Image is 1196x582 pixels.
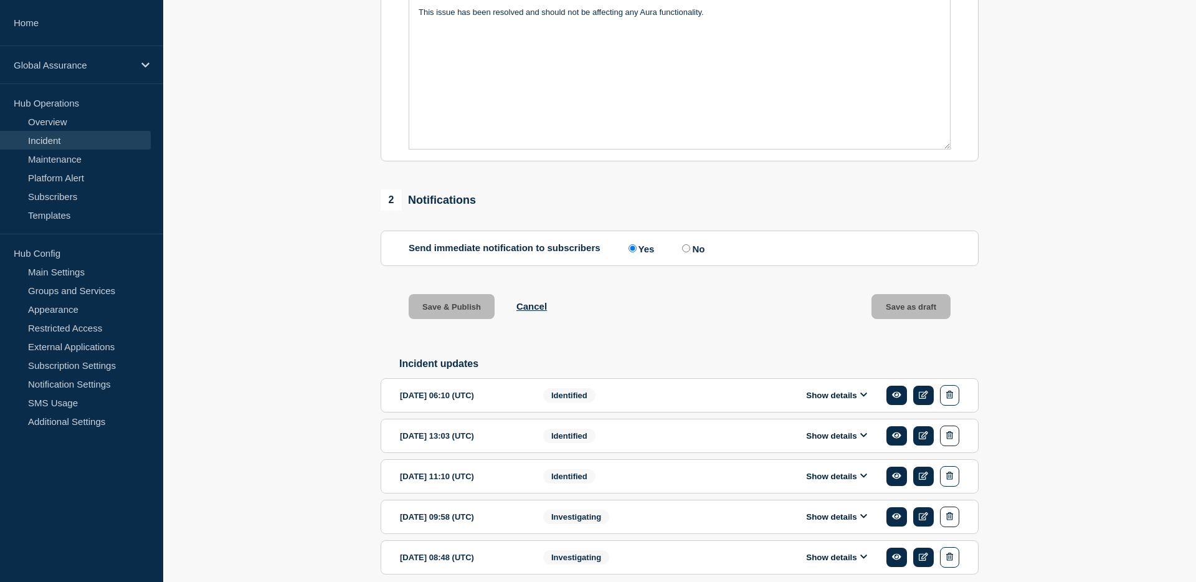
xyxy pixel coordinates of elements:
div: Send immediate notification to subscribers [409,242,951,254]
button: Show details [802,390,871,401]
button: Save as draft [871,294,951,319]
button: Show details [802,512,871,522]
button: Show details [802,431,871,441]
input: No [682,244,690,252]
p: Send immediate notification to subscribers [409,242,600,254]
span: Identified [543,388,596,403]
span: Investigating [543,510,609,524]
button: Show details [802,471,871,482]
input: Yes [629,244,637,252]
span: 2 [381,189,402,211]
div: [DATE] 06:10 (UTC) [400,385,524,406]
label: Yes [625,242,655,254]
button: Save & Publish [409,294,495,319]
p: This issue has been resolved and should not be affecting any Aura functionality. [419,7,941,18]
span: Investigating [543,550,609,565]
h2: Incident updates [399,358,979,370]
button: Show details [802,552,871,563]
div: [DATE] 11:10 (UTC) [400,466,524,487]
div: [DATE] 09:58 (UTC) [400,507,524,527]
div: [DATE] 08:48 (UTC) [400,547,524,568]
div: Notifications [381,189,476,211]
button: Cancel [516,301,547,312]
span: Identified [543,469,596,484]
div: [DATE] 13:03 (UTC) [400,426,524,446]
label: No [679,242,705,254]
span: Identified [543,429,596,443]
p: Global Assurance [14,60,133,70]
